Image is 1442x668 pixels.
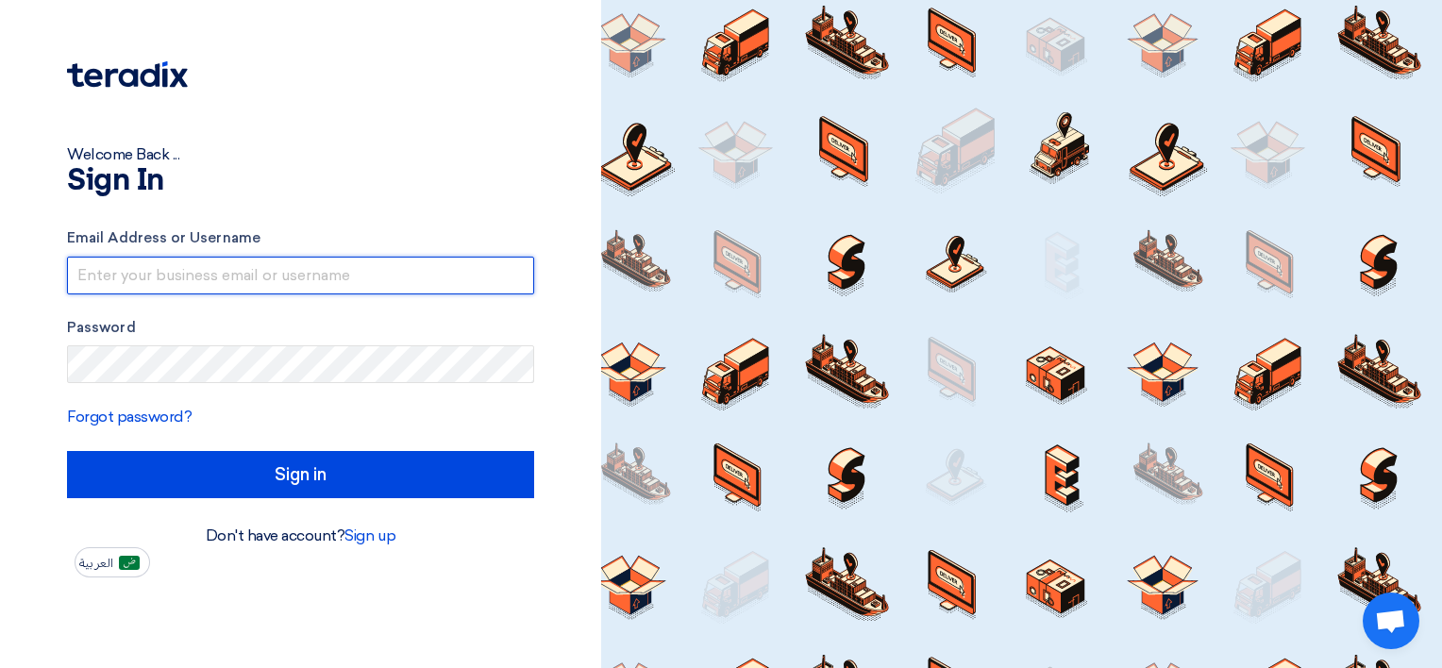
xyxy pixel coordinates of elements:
[67,227,534,249] label: Email Address or Username
[67,166,534,196] h1: Sign In
[67,257,534,294] input: Enter your business email or username
[119,556,140,570] img: ar-AR.png
[79,557,113,570] span: العربية
[67,525,534,547] div: Don't have account?
[67,408,192,426] a: Forgot password?
[1363,593,1419,649] a: Open chat
[67,61,188,88] img: Teradix logo
[75,547,150,577] button: العربية
[344,526,395,544] a: Sign up
[67,317,534,339] label: Password
[67,451,534,498] input: Sign in
[67,143,534,166] div: Welcome Back ...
